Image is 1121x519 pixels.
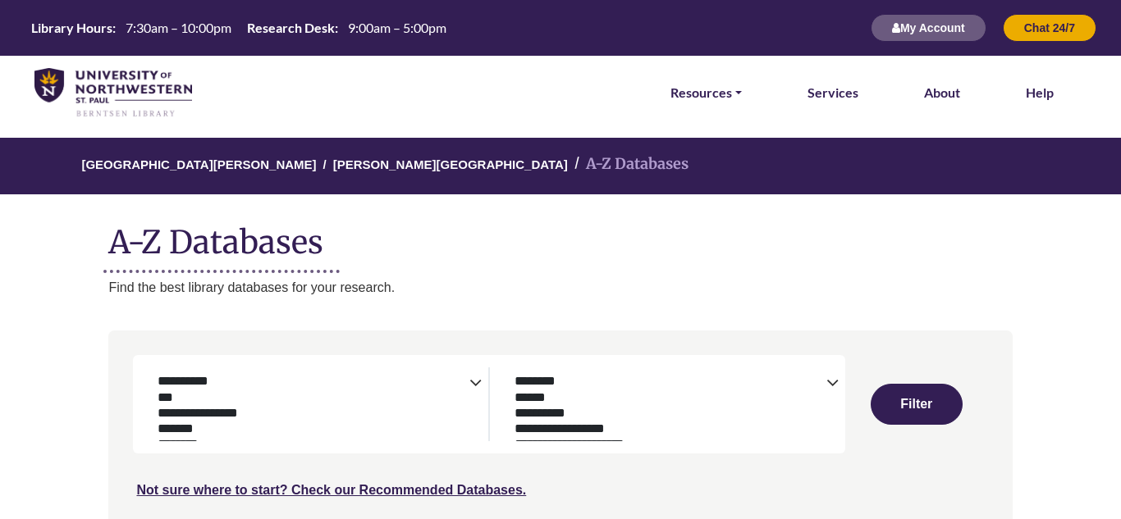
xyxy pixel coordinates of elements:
h1: A-Z Databases [108,211,1012,261]
th: Library Hours: [25,19,117,36]
a: Hours Today [25,19,453,38]
button: Submit for Search Results [871,384,963,425]
nav: breadcrumb [108,138,1012,194]
a: Help [1026,82,1054,103]
a: Services [808,82,858,103]
a: [GEOGRAPHIC_DATA][PERSON_NAME] [81,155,316,171]
button: Chat 24/7 [1003,14,1096,42]
select: Database Subject Filter [146,371,469,441]
select: Database Types Filter [503,371,826,441]
li: A-Z Databases [568,153,689,176]
p: Find the best library databases for your research. [108,277,1012,298]
span: 7:30am – 10:00pm [126,20,231,35]
a: My Account [871,20,986,34]
img: library_home [34,68,192,118]
button: My Account [871,14,986,42]
a: About [924,82,960,103]
a: Resources [670,82,742,103]
a: Not sure where to start? Check our Recommended Databases. [136,483,526,497]
th: Research Desk: [240,19,339,36]
span: 9:00am – 5:00pm [348,20,446,35]
a: Chat 24/7 [1003,20,1096,34]
a: [PERSON_NAME][GEOGRAPHIC_DATA] [333,155,568,171]
table: Hours Today [25,19,453,34]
